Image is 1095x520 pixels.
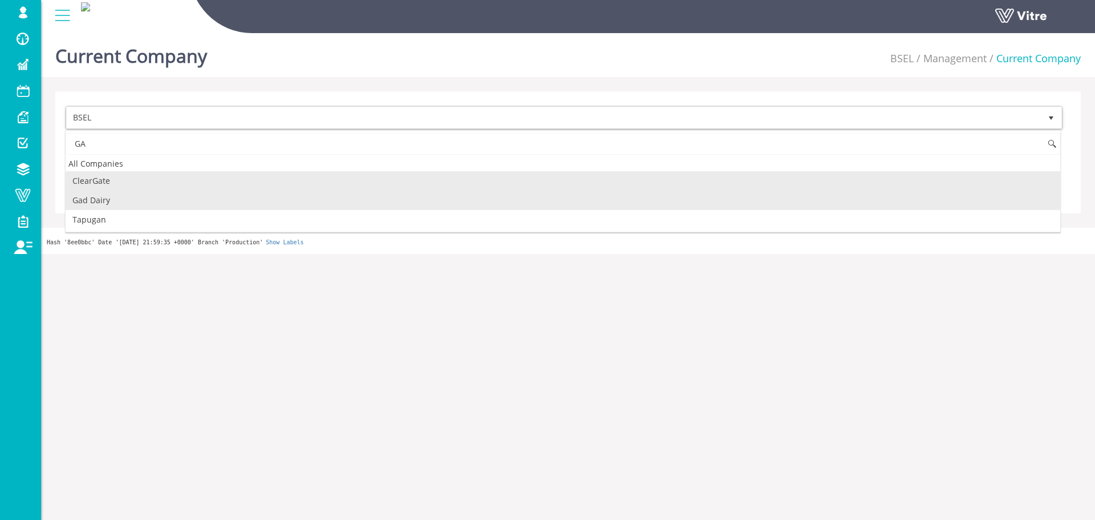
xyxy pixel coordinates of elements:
div: All Companies [66,156,1060,171]
li: Management [914,51,987,66]
span: select [1041,107,1061,128]
a: BSEL [890,51,914,65]
li: Gad Dairy [66,191,1060,210]
span: BSEL [67,107,1041,128]
li: Tapugan [66,210,1060,229]
img: 55efda6e-5db1-4d06-9567-88fa1479df0d.jpg [81,2,90,11]
a: Show Labels [266,239,303,245]
li: Current Company [987,51,1081,66]
li: ClearGate [66,171,1060,191]
h1: Current Company [55,29,207,77]
span: Hash '8ee0bbc' Date '[DATE] 21:59:35 +0000' Branch 'Production' [47,239,263,245]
